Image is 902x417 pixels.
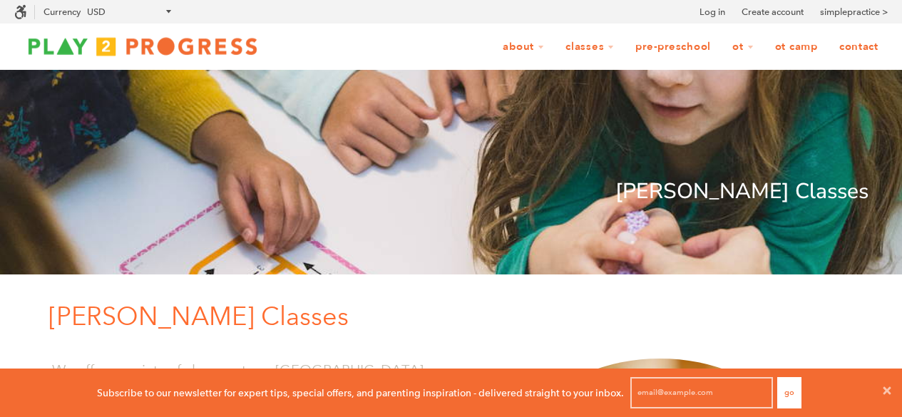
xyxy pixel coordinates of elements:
a: Classes [556,34,623,61]
p: [PERSON_NAME] Classes [48,296,868,337]
a: Contact [830,34,888,61]
input: email@example.com [630,377,773,408]
a: About [493,34,553,61]
label: Currency [43,6,81,17]
a: Pre-Preschool [626,34,720,61]
a: OT Camp [766,34,827,61]
p: [PERSON_NAME] Classes [34,175,868,209]
img: Play2Progress logo [14,32,271,61]
a: Log in [699,5,725,19]
p: Subscribe to our newsletter for expert tips, special offers, and parenting inspiration - delivere... [97,385,624,401]
a: OT [723,34,763,61]
button: Go [777,377,801,408]
a: simplepractice > [820,5,888,19]
a: Create account [742,5,804,19]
